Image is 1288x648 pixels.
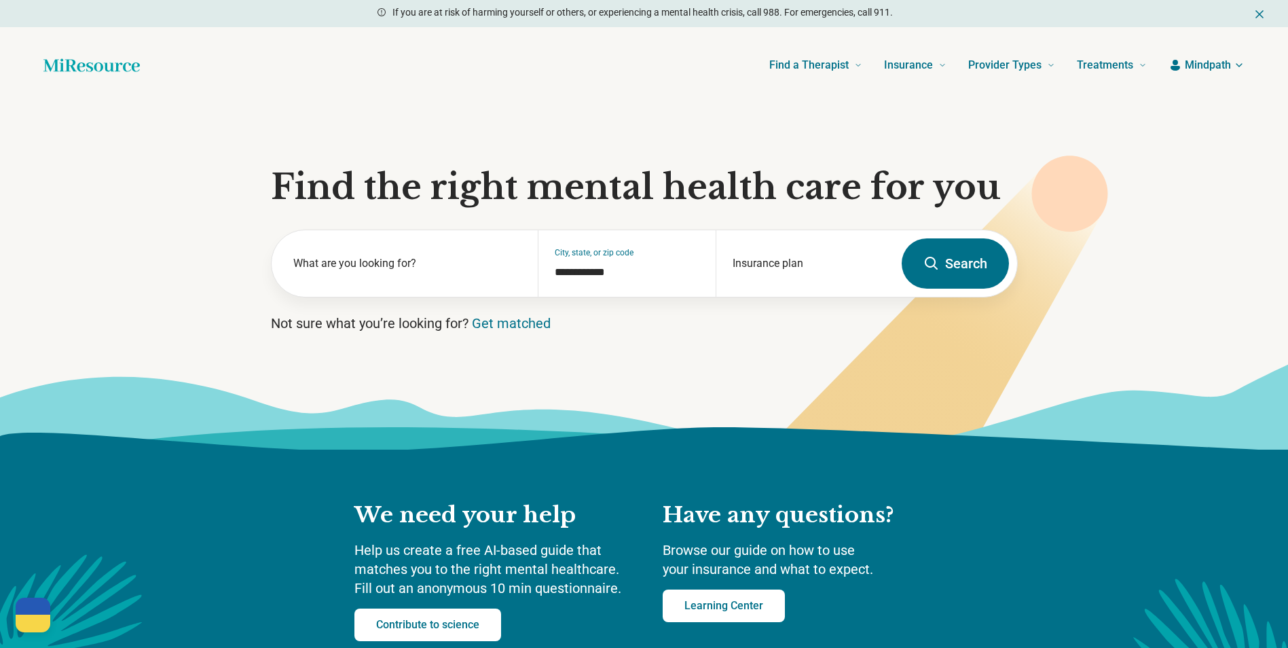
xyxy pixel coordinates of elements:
a: Get matched [472,315,551,331]
label: What are you looking for? [293,255,522,272]
a: Treatments [1077,38,1147,92]
h2: Have any questions? [663,501,934,530]
span: Find a Therapist [769,56,849,75]
span: Insurance [884,56,933,75]
a: Home page [43,52,140,79]
a: Contribute to science [354,609,501,641]
span: Provider Types [968,56,1042,75]
h1: Find the right mental health care for you [271,167,1018,208]
button: Dismiss [1253,5,1266,22]
button: Mindpath [1169,57,1245,73]
p: If you are at risk of harming yourself or others, or experiencing a mental health crisis, call 98... [392,5,893,20]
span: Mindpath [1185,57,1231,73]
button: Search [902,238,1009,289]
a: Provider Types [968,38,1055,92]
a: Insurance [884,38,946,92]
p: Help us create a free AI-based guide that matches you to the right mental healthcare. Fill out an... [354,541,636,598]
h2: We need your help [354,501,636,530]
p: Browse our guide on how to use your insurance and what to expect. [663,541,934,579]
a: Find a Therapist [769,38,862,92]
a: Learning Center [663,590,785,622]
span: Treatments [1077,56,1133,75]
p: Not sure what you’re looking for? [271,314,1018,333]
